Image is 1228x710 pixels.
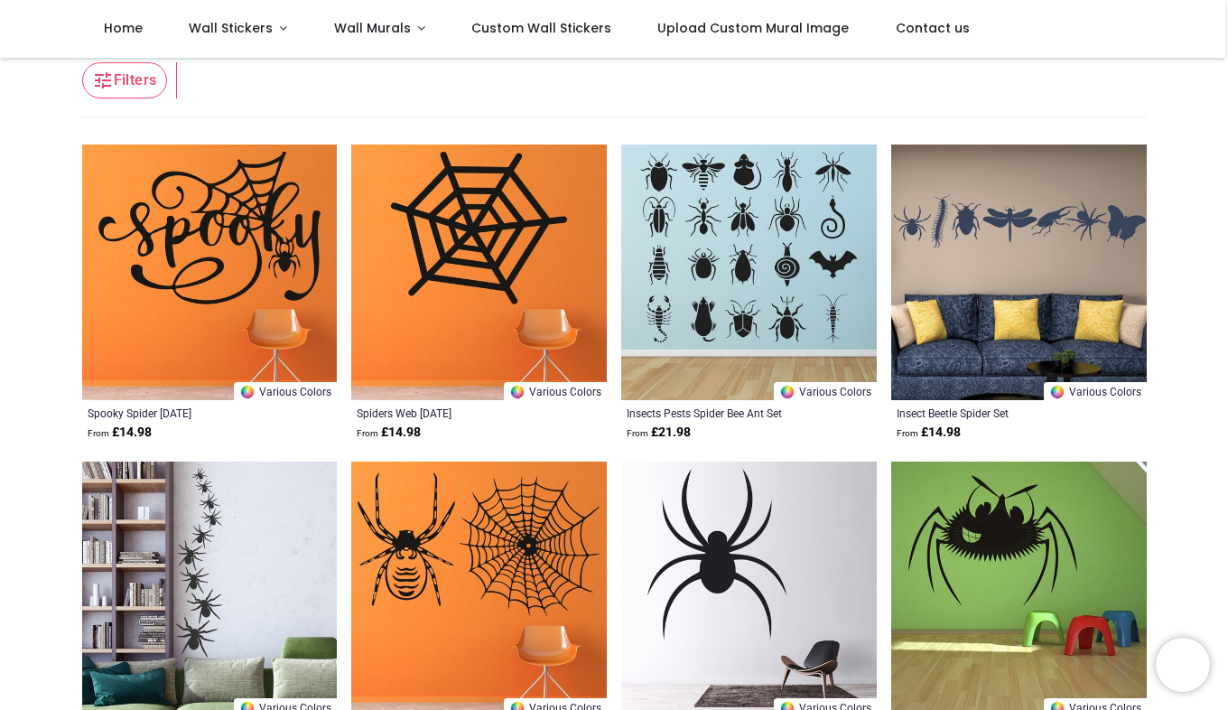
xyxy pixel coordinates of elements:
[627,424,691,442] strong: £ 21.98
[334,19,411,37] span: Wall Murals
[357,424,421,442] strong: £ 14.98
[82,145,338,400] img: Spooky Spider Halloween Wall Sticker
[621,145,877,400] img: Insects Pests Spider Bee Ant Wall Sticker Set
[897,406,1093,420] a: Insect Beetle Spider Set
[1049,384,1065,400] img: Color Wheel
[657,19,849,37] span: Upload Custom Mural Image
[891,145,1147,400] img: Insect Beetle Spider Wall Sticker Set
[627,428,648,438] span: From
[504,382,607,400] a: Various Colors
[88,424,152,442] strong: £ 14.98
[351,145,607,400] img: Spiders Web Halloween Wall Sticker
[239,384,256,400] img: Color Wheel
[88,406,284,420] a: Spooky Spider [DATE]
[88,428,109,438] span: From
[82,62,167,98] button: Filters
[896,19,970,37] span: Contact us
[779,384,795,400] img: Color Wheel
[897,424,961,442] strong: £ 14.98
[1156,638,1210,692] iframe: Brevo live chat
[189,19,273,37] span: Wall Stickers
[509,384,526,400] img: Color Wheel
[357,406,553,420] a: Spiders Web [DATE]
[471,19,611,37] span: Custom Wall Stickers
[897,428,918,438] span: From
[627,406,823,420] a: Insects Pests Spider Bee Ant Set
[774,382,877,400] a: Various Colors
[357,428,378,438] span: From
[234,382,337,400] a: Various Colors
[1044,382,1147,400] a: Various Colors
[104,19,143,37] span: Home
